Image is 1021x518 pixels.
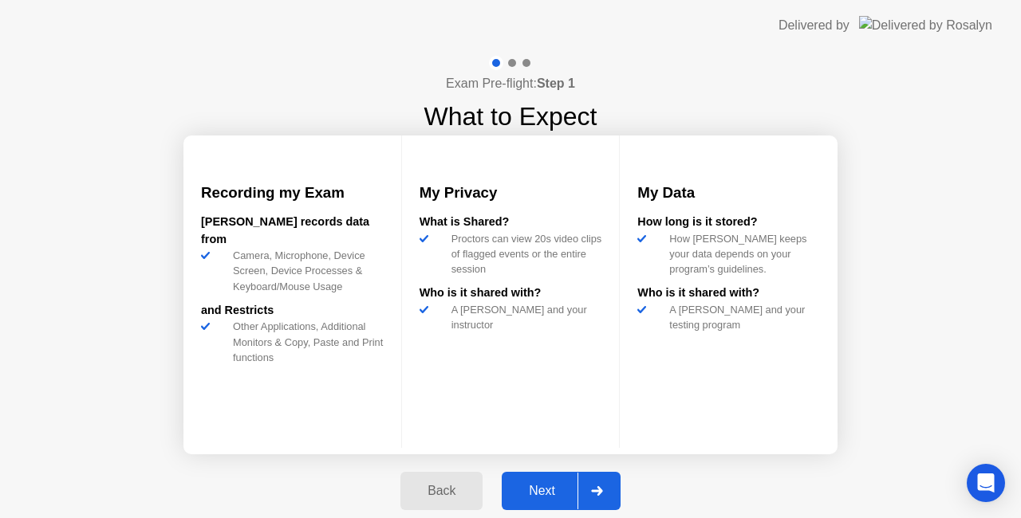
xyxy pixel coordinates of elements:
h3: Recording my Exam [201,182,384,204]
b: Step 1 [537,77,575,90]
img: Delivered by Rosalyn [859,16,992,34]
div: Camera, Microphone, Device Screen, Device Processes & Keyboard/Mouse Usage [227,248,384,294]
div: Back [405,484,478,498]
div: Other Applications, Additional Monitors & Copy, Paste and Print functions [227,319,384,365]
div: Open Intercom Messenger [967,464,1005,502]
div: Delivered by [779,16,850,35]
div: Proctors can view 20s video clips of flagged events or the entire session [445,231,602,277]
div: What is Shared? [420,214,602,231]
button: Next [502,472,621,510]
button: Back [400,472,483,510]
div: How long is it stored? [637,214,820,231]
div: [PERSON_NAME] records data from [201,214,384,248]
div: How [PERSON_NAME] keeps your data depends on your program’s guidelines. [663,231,820,277]
div: Who is it shared with? [637,285,820,302]
h4: Exam Pre-flight: [446,74,575,93]
h1: What to Expect [424,97,597,135]
h3: My Data [637,182,820,204]
div: Next [507,484,578,498]
div: and Restricts [201,302,384,320]
div: A [PERSON_NAME] and your testing program [663,302,820,332]
div: A [PERSON_NAME] and your instructor [445,302,602,332]
div: Who is it shared with? [420,285,602,302]
h3: My Privacy [420,182,602,204]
